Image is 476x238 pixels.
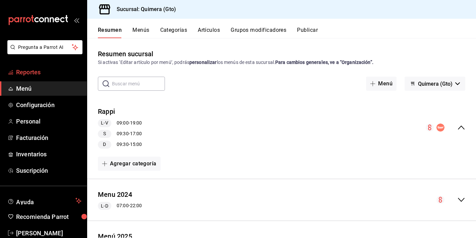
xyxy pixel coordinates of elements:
[98,203,111,210] span: L-D
[16,68,81,77] span: Reportes
[5,49,82,56] a: Pregunta a Parrot AI
[16,100,81,109] span: Configuración
[16,212,81,221] span: Recomienda Parrot
[112,77,165,90] input: Buscar menú
[98,27,476,38] div: navigation tabs
[98,59,465,66] div: Si activas ‘Editar artículo por menú’, podrás los menús de esta sucursal.
[405,77,465,91] button: Quimera (Gto)
[98,202,142,210] div: 07:00 - 22:00
[101,130,109,137] span: S
[98,49,153,59] div: Resumen sucursal
[98,119,142,127] div: 09:00 - 19:00
[87,101,476,154] div: collapse-menu-row
[98,120,111,127] span: L-V
[198,27,220,38] button: Artículos
[297,27,318,38] button: Publicar
[111,5,176,13] h3: Sucursal: Quimera (Gto)
[98,141,142,149] div: 09:30 - 15:00
[16,197,73,205] span: Ayuda
[7,40,82,54] button: Pregunta a Parrot AI
[16,229,81,238] span: [PERSON_NAME]
[74,17,79,23] button: open_drawer_menu
[98,107,115,116] button: Rappi
[275,60,373,65] strong: Para cambios generales, ve a “Organización”.
[366,77,397,91] button: Menú
[16,166,81,175] span: Suscripción
[160,27,187,38] button: Categorías
[87,184,476,216] div: collapse-menu-row
[16,133,81,142] span: Facturación
[231,27,286,38] button: Grupos modificadores
[189,60,217,65] strong: personalizar
[132,27,149,38] button: Menús
[16,150,81,159] span: Inventarios
[18,44,72,51] span: Pregunta a Parrot AI
[98,157,161,171] button: Agregar categoría
[98,27,122,38] button: Resumen
[100,141,109,148] span: D
[16,117,81,126] span: Personal
[418,81,453,87] span: Quimera (Gto)
[16,84,81,93] span: Menú
[98,130,142,138] div: 09:30 - 17:00
[98,190,132,200] button: Menu 2024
